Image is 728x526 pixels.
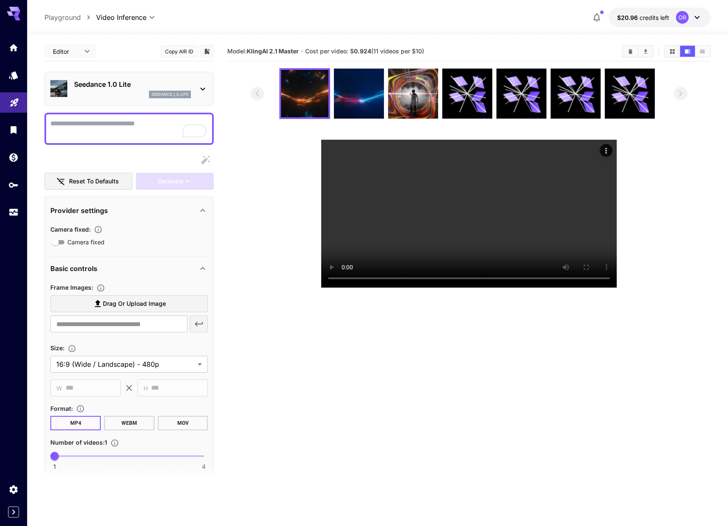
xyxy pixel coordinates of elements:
img: cIywYpKjgWEAAAAASUVORK5CYII= [388,69,438,119]
div: Clear videosDownload All [622,45,654,58]
button: Show videos in list view [695,46,710,57]
div: Seedance 1.0 Liteseedance_1_0_lite [50,76,208,102]
span: 4 [202,462,206,471]
img: +D8aviMLHydDMQAAAABJRU5ErkJggg== [281,70,328,117]
label: Drag or upload image [50,295,208,313]
span: Drag or upload image [103,299,166,309]
div: Provider settings [50,200,208,221]
p: Provider settings [50,205,108,216]
span: Editor [53,47,79,56]
span: 16:9 (Wide / Landscape) - 480p [56,359,194,369]
p: seedance_1_0_lite [152,91,188,97]
p: Basic controls [50,263,97,274]
span: Format : [50,405,73,412]
button: Show videos in grid view [665,46,680,57]
button: $20.9628OR [609,8,711,27]
p: Seedance 1.0 Lite [74,79,191,89]
div: Settings [8,484,19,495]
span: Frame Images : [50,284,93,291]
button: Choose the file format for the output video. [73,404,88,413]
span: Camera fixed : [50,226,91,233]
button: MP4 [50,416,101,430]
div: Show videos in grid viewShow videos in video viewShow videos in list view [664,45,711,58]
div: OR [676,11,689,24]
p: · [301,46,303,56]
img: nBQIqdRI1zgAAAABJRU5ErkJggg== [334,69,384,119]
div: Usage [8,207,19,218]
button: Expand sidebar [8,507,19,518]
span: Number of videos : 1 [50,439,107,446]
button: Reset to defaults [44,173,132,190]
span: Video Inference [96,12,146,22]
div: Basic controls [50,258,208,279]
div: Home [8,42,19,53]
button: Upload frame images. [93,284,108,292]
a: Playground [44,12,81,22]
b: 0.924 [354,47,371,55]
div: Models [8,70,19,80]
div: Library [8,125,19,135]
button: WEBM [104,416,154,430]
button: Specify how many videos to generate in a single request. Each video generation will be charged se... [107,439,122,447]
div: $20.9628 [617,13,669,22]
button: Show videos in video view [680,46,695,57]
button: Copy AIR ID [160,45,199,58]
div: Playground [9,94,19,105]
button: Download All [638,46,653,57]
span: 1 [53,462,56,471]
span: Size : [50,344,64,352]
span: H [143,383,148,393]
span: Camera fixed [67,238,105,246]
div: Wallet [8,152,19,163]
textarea: To enrich screen reader interactions, please activate Accessibility in Grammarly extension settings [50,119,208,139]
button: Adjust the dimensions of the generated image by specifying its width and height in pixels, or sel... [64,344,80,353]
div: Actions [600,144,612,157]
nav: breadcrumb [44,12,96,22]
button: MOV [158,416,208,430]
button: Clear videos [623,46,638,57]
b: KlingAI 2.1 Master [247,47,299,55]
div: API Keys [8,180,19,190]
button: Add to library [203,46,211,56]
span: W [56,383,62,393]
span: credits left [640,14,669,21]
span: Model: [227,47,299,55]
span: Cost per video: $ (11 videos per $10) [305,47,424,55]
span: $20.96 [617,14,640,21]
